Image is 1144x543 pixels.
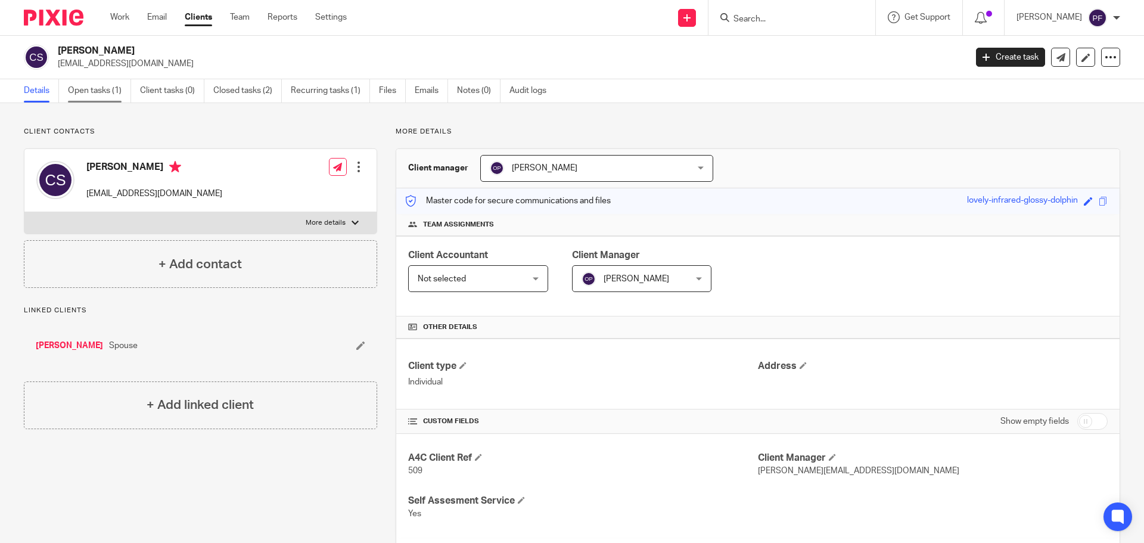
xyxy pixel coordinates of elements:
a: Clients [185,11,212,23]
a: Notes (0) [457,79,500,103]
a: Closed tasks (2) [213,79,282,103]
span: 509 [408,467,422,475]
a: Audit logs [509,79,555,103]
span: [PERSON_NAME] [604,275,669,283]
h4: Self Assesment Service [408,495,758,507]
p: [EMAIL_ADDRESS][DOMAIN_NAME] [58,58,958,70]
img: svg%3E [490,161,504,175]
span: Spouse [109,340,138,352]
span: Client Manager [572,250,640,260]
p: More details [306,218,346,228]
h3: Client manager [408,162,468,174]
h2: [PERSON_NAME] [58,45,778,57]
a: [PERSON_NAME] [36,340,103,352]
p: More details [396,127,1120,136]
a: Settings [315,11,347,23]
h4: + Add contact [158,255,242,274]
a: Emails [415,79,448,103]
h4: + Add linked client [147,396,254,414]
a: Files [379,79,406,103]
p: [PERSON_NAME] [1016,11,1082,23]
img: svg%3E [582,272,596,286]
a: Create task [976,48,1045,67]
a: Team [230,11,250,23]
h4: Address [758,360,1108,373]
a: Email [147,11,167,23]
a: Recurring tasks (1) [291,79,370,103]
span: [PERSON_NAME][EMAIL_ADDRESS][DOMAIN_NAME] [758,467,959,475]
a: Reports [268,11,297,23]
a: Client tasks (0) [140,79,204,103]
h4: Client Manager [758,452,1108,464]
label: Show empty fields [1000,415,1069,427]
img: svg%3E [1088,8,1107,27]
h4: A4C Client Ref [408,452,758,464]
i: Primary [169,161,181,173]
span: Get Support [904,13,950,21]
span: Client Accountant [408,250,488,260]
a: Open tasks (1) [68,79,131,103]
img: svg%3E [24,45,49,70]
p: Linked clients [24,306,377,315]
p: Client contacts [24,127,377,136]
h4: Client type [408,360,758,373]
h4: CUSTOM FIELDS [408,417,758,426]
a: Details [24,79,59,103]
h4: [PERSON_NAME] [86,161,222,176]
img: svg%3E [36,161,74,199]
p: Individual [408,376,758,388]
span: [PERSON_NAME] [512,164,577,172]
span: Other details [423,322,477,332]
p: Master code for secure communications and files [405,195,611,207]
a: Work [110,11,129,23]
div: lovely-infrared-glossy-dolphin [967,194,1078,208]
input: Search [732,14,840,25]
span: Team assignments [423,220,494,229]
span: Yes [408,510,421,518]
p: [EMAIL_ADDRESS][DOMAIN_NAME] [86,188,222,200]
span: Not selected [418,275,466,283]
img: Pixie [24,10,83,26]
